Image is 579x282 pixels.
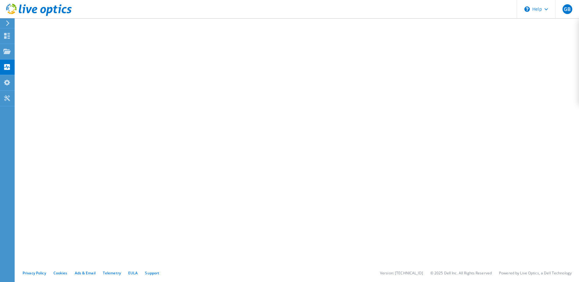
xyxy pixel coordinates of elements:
[103,270,121,276] a: Telemetry
[380,270,423,276] li: Version: [TECHNICAL_ID]
[128,270,138,276] a: EULA
[23,270,46,276] a: Privacy Policy
[524,6,530,12] svg: \n
[563,4,572,14] span: GB
[53,270,67,276] a: Cookies
[75,270,96,276] a: Ads & Email
[499,270,572,276] li: Powered by Live Optics, a Dell Technology
[430,270,492,276] li: © 2025 Dell Inc. All Rights Reserved
[145,270,159,276] a: Support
